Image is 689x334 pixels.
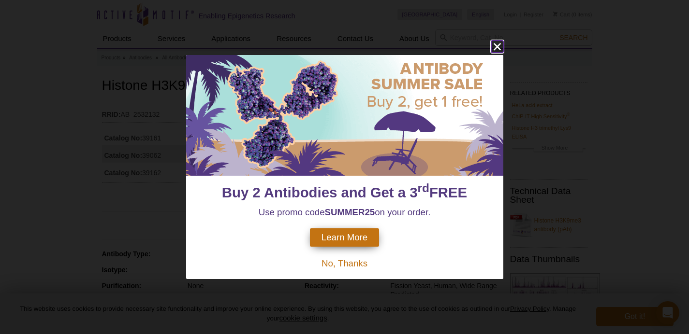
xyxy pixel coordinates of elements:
[322,232,367,243] span: Learn More
[322,258,367,268] span: No, Thanks
[325,207,375,217] strong: SUMMER25
[418,181,429,195] sup: rd
[259,207,431,217] span: Use promo code on your order.
[491,41,503,53] button: close
[222,184,467,200] span: Buy 2 Antibodies and Get a 3 FREE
